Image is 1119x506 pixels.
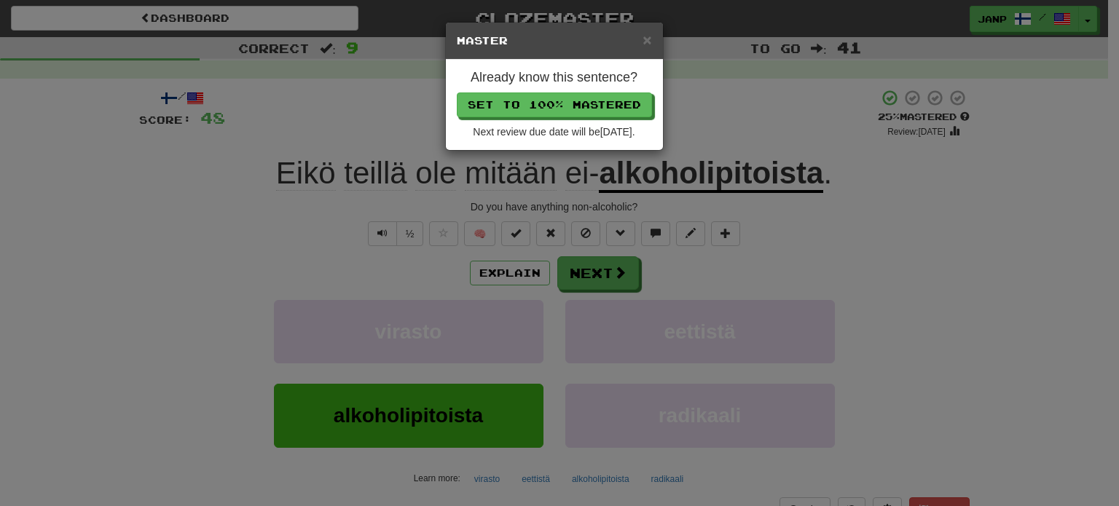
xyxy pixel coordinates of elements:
[643,32,651,47] button: Close
[457,33,652,48] h5: Master
[643,31,651,48] span: ×
[457,71,652,85] h4: Already know this sentence?
[457,124,652,139] div: Next review due date will be [DATE] .
[457,92,652,117] button: Set to 100% Mastered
